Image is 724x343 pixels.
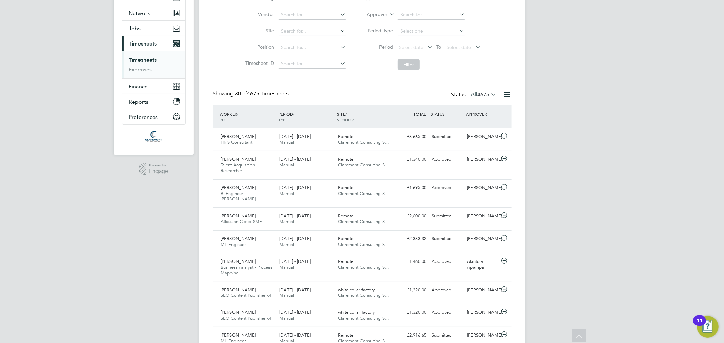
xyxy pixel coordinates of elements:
span: [DATE] - [DATE] [279,133,311,139]
div: Approved [429,285,465,296]
div: Approved [429,256,465,267]
span: Business Analyst - Process Mapping [221,264,273,276]
button: Preferences [122,109,185,124]
span: [PERSON_NAME] [221,309,256,315]
label: Approver [357,11,387,18]
div: PERIOD [277,108,335,126]
span: TOTAL [414,111,426,117]
button: Filter [398,59,420,70]
span: 4675 [478,91,490,98]
span: Manual [279,162,294,168]
span: Reports [129,98,149,105]
span: Manual [279,191,294,196]
label: Vendor [243,11,274,17]
span: BI Engineer - [PERSON_NAME] [221,191,256,202]
span: Manual [279,292,294,298]
span: Remote [338,236,353,241]
div: APPROVER [464,108,500,120]
span: Powered by [149,163,168,168]
span: SEO Content Publisher x4 [221,315,272,321]
span: / [345,111,347,117]
span: Remote [338,133,353,139]
span: [PERSON_NAME] [221,287,256,293]
input: Search for... [398,10,465,20]
span: [DATE] - [DATE] [279,213,311,219]
span: [DATE] - [DATE] [279,258,311,264]
span: HRIS Consultant [221,139,253,145]
span: ROLE [220,117,230,122]
span: Claremont Consulting S… [338,264,389,270]
div: £2,600.00 [394,211,429,222]
span: Manual [279,241,294,247]
label: Period [363,44,393,50]
label: Timesheet ID [243,60,274,66]
span: Remote [338,156,353,162]
label: Period Type [363,28,393,34]
span: [DATE] - [DATE] [279,185,311,191]
span: Jobs [129,25,141,32]
button: Finance [122,79,185,94]
div: Submitted [429,131,465,142]
span: [PERSON_NAME] [221,258,256,264]
span: [PERSON_NAME] [221,332,256,338]
span: Atlassian Cloud SME [221,219,262,224]
div: [PERSON_NAME] [464,307,500,318]
input: Select one [398,26,465,36]
div: Showing [213,90,290,97]
span: Remote [338,332,353,338]
div: Timesheets [122,51,185,78]
span: Remote [338,185,353,191]
span: [PERSON_NAME] [221,213,256,219]
span: Claremont Consulting S… [338,162,389,168]
span: Remote [338,258,353,264]
span: Network [129,10,150,16]
div: £2,333.32 [394,233,429,245]
span: Engage [149,168,168,174]
span: Talent Acquisition Researcher. [221,162,255,174]
a: Timesheets [129,57,157,63]
span: Claremont Consulting S… [338,219,389,224]
div: Approved [429,307,465,318]
span: Manual [279,315,294,321]
div: [PERSON_NAME] [464,285,500,296]
div: Akintola Apampa [464,256,500,273]
span: Claremont Consulting S… [338,139,389,145]
span: Claremont Consulting S… [338,292,389,298]
div: [PERSON_NAME] [464,154,500,165]
span: Select date [447,44,471,50]
span: [PERSON_NAME] [221,156,256,162]
span: [DATE] - [DATE] [279,332,311,338]
span: / [237,111,239,117]
span: SEO Content Publisher x4 [221,292,272,298]
div: [PERSON_NAME] [464,131,500,142]
div: [PERSON_NAME] [464,211,500,222]
div: £1,320.00 [394,307,429,318]
span: [PERSON_NAME] [221,236,256,241]
span: [DATE] - [DATE] [279,287,311,293]
div: £1,695.00 [394,182,429,194]
div: SITE [335,108,394,126]
div: 11 [697,321,703,329]
button: Timesheets [122,36,185,51]
button: Reports [122,94,185,109]
span: VENDOR [337,117,354,122]
span: Manual [279,264,294,270]
span: Claremont Consulting S… [338,241,389,247]
span: Manual [279,139,294,145]
div: WORKER [218,108,277,126]
div: £1,320.00 [394,285,429,296]
a: Go to home page [122,131,186,142]
span: Select date [399,44,423,50]
span: [PERSON_NAME] [221,133,256,139]
input: Search for... [279,10,346,20]
button: Jobs [122,21,185,36]
div: £2,916.65 [394,330,429,341]
span: white collar factory [338,309,375,315]
span: Manual [279,219,294,224]
span: Claremont Consulting S… [338,315,389,321]
div: Approved [429,182,465,194]
span: Claremont Consulting S… [338,191,389,196]
div: Approved [429,154,465,165]
div: [PERSON_NAME] [464,330,500,341]
div: Submitted [429,211,465,222]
